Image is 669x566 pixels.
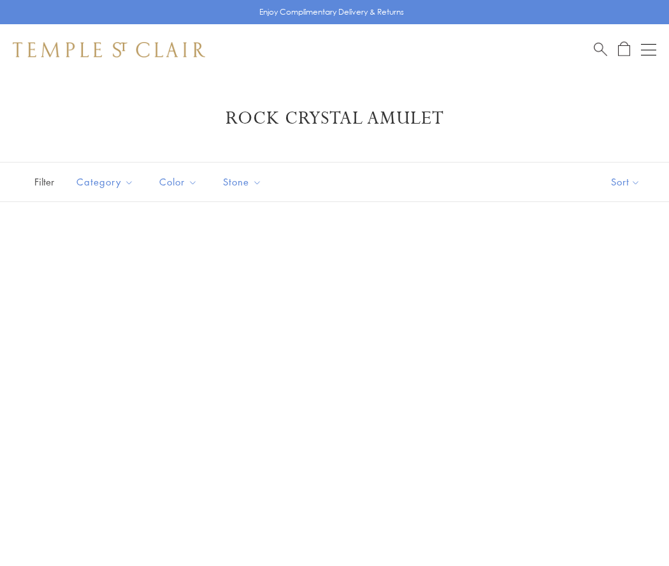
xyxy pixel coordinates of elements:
[150,168,207,196] button: Color
[70,174,143,190] span: Category
[13,42,205,57] img: Temple St. Clair
[67,168,143,196] button: Category
[153,174,207,190] span: Color
[32,107,637,130] h1: Rock Crystal Amulet
[641,42,656,57] button: Open navigation
[259,6,404,18] p: Enjoy Complimentary Delivery & Returns
[213,168,271,196] button: Stone
[582,163,669,201] button: Show sort by
[618,41,630,57] a: Open Shopping Bag
[594,41,607,57] a: Search
[217,174,271,190] span: Stone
